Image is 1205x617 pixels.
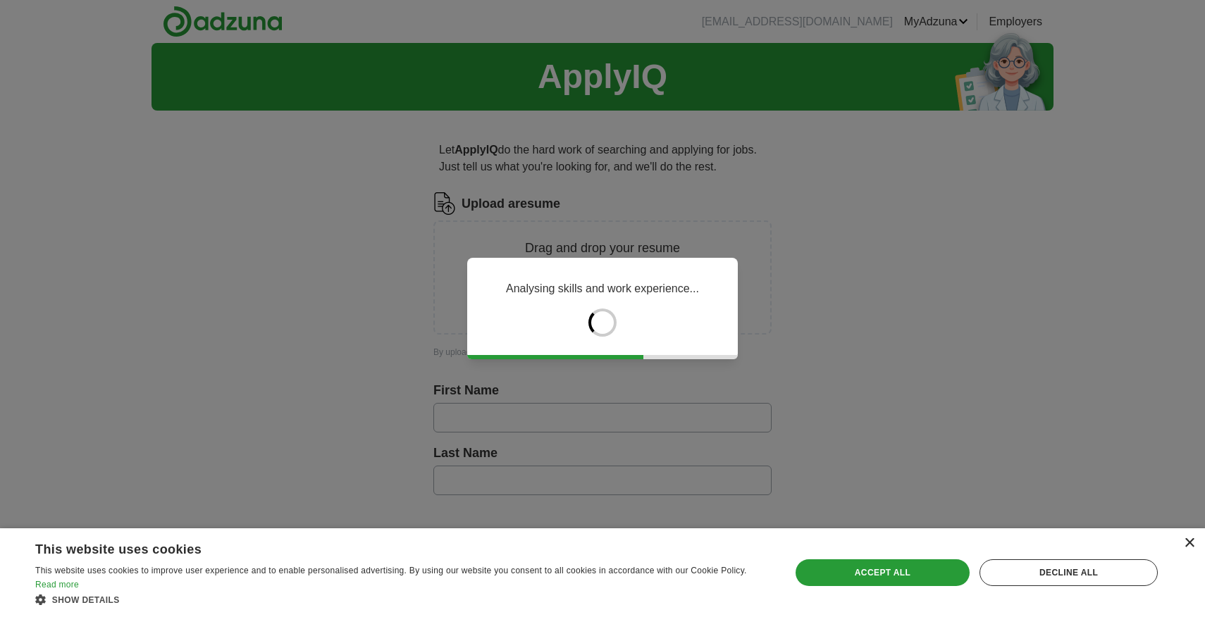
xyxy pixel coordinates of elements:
div: Accept all [796,559,970,586]
div: Close [1184,538,1194,549]
div: Decline all [980,559,1158,586]
span: Show details [52,595,120,605]
div: This website uses cookies [35,537,733,558]
p: Analysing skills and work experience... [506,280,699,297]
div: Show details [35,592,768,606]
span: This website uses cookies to improve user experience and to enable personalised advertising. By u... [35,566,747,575]
a: Read more, opens a new window [35,580,79,590]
